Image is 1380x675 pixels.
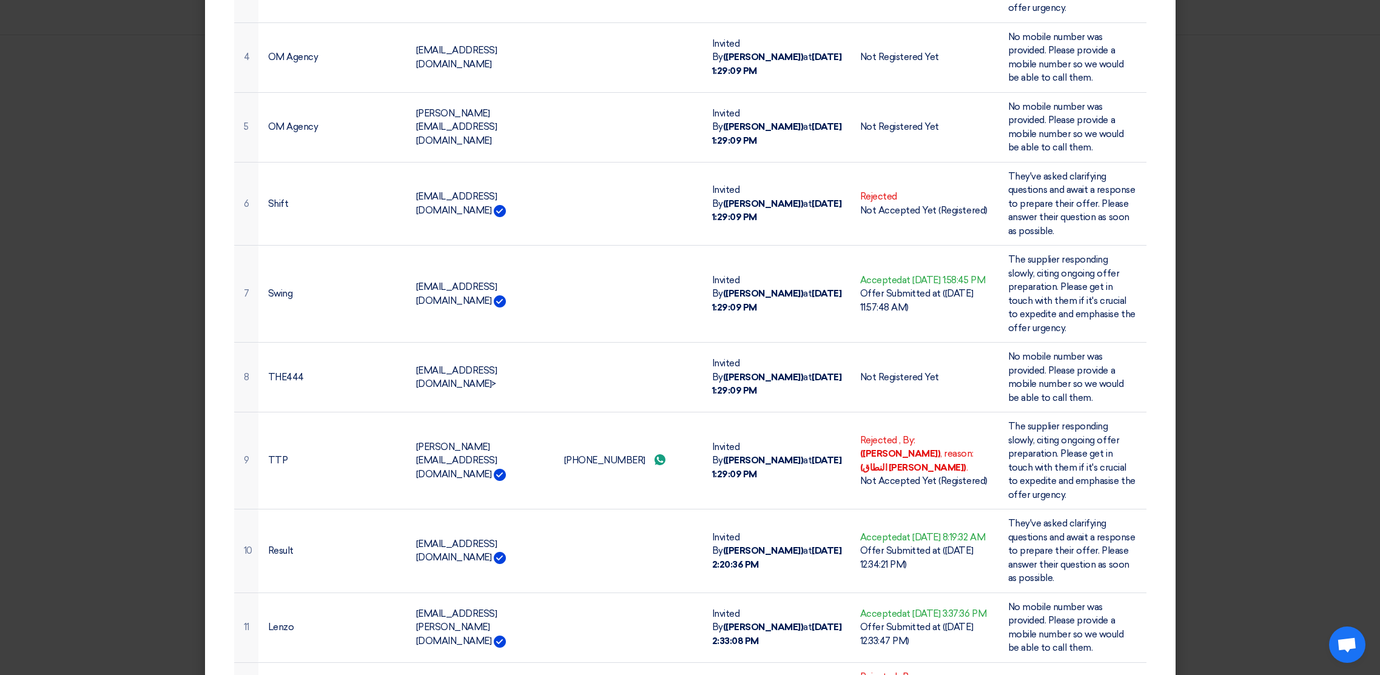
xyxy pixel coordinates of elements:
img: Verified Account [494,636,506,648]
div: Not Accepted Yet (Registered) [860,474,989,488]
span: Rejected [860,435,897,446]
span: at [DATE] 3:37:36 PM [902,608,986,619]
b: [DATE] 1:29:09 PM [712,121,842,146]
b: [DATE] 1:29:09 PM [712,52,842,76]
td: 10 [234,509,258,593]
div: Not Registered Yet [860,50,989,64]
span: Invited By at [712,184,842,223]
td: [PHONE_NUMBER] [554,412,702,509]
td: 11 [234,593,258,662]
td: [EMAIL_ADDRESS][DOMAIN_NAME] [406,22,554,92]
td: [EMAIL_ADDRESS][DOMAIN_NAME]> [406,343,554,412]
td: [EMAIL_ADDRESS][DOMAIN_NAME] [406,509,554,593]
b: ([PERSON_NAME]) [723,52,804,62]
b: [DATE] 2:20:36 PM [712,545,842,570]
img: Verified Account [494,469,506,481]
div: Not Registered Yet [860,120,989,134]
span: Rejected [860,191,897,202]
td: Lenzo [258,593,406,662]
td: [EMAIL_ADDRESS][PERSON_NAME][DOMAIN_NAME] [406,593,554,662]
b: [DATE] 1:29:09 PM [712,455,842,480]
div: Offer Submitted at ([DATE] 12:33:47 PM) [860,620,989,648]
b: ([PERSON_NAME]) [860,448,941,459]
span: at [DATE] 8:19:32 AM [902,532,985,543]
td: OM Agency [258,92,406,162]
span: Invited By at [712,358,842,396]
b: ([PERSON_NAME]) [723,198,804,209]
td: Result [258,509,406,593]
b: ([PERSON_NAME]) [723,288,804,299]
span: No mobile number was provided. Please provide a mobile number so we would be able to call them. [1008,32,1124,84]
b: [DATE] 2:33:08 PM [712,622,842,646]
td: [PERSON_NAME][EMAIL_ADDRESS][DOMAIN_NAME] [406,412,554,509]
td: Shift [258,162,406,246]
td: [EMAIL_ADDRESS][DOMAIN_NAME] [406,162,554,246]
span: , By: , reason: . [860,435,974,473]
td: [EMAIL_ADDRESS][DOMAIN_NAME] [406,246,554,343]
span: The supplier responding slowly, citing ongoing offer preparation. Please get in touch with them i... [1008,254,1136,334]
b: ([PERSON_NAME]) [723,455,804,466]
div: Open chat [1329,626,1365,663]
b: [DATE] 1:29:09 PM [712,288,842,313]
img: Verified Account [494,552,506,564]
span: Invited By at [712,275,842,313]
div: Offer Submitted at ([DATE] 11:57:48 AM) [860,287,989,314]
b: ([PERSON_NAME]) [723,372,804,383]
div: Not Registered Yet [860,371,989,385]
td: 9 [234,412,258,509]
span: Invited By at [712,608,842,646]
b: ([PERSON_NAME]) [723,545,804,556]
span: The supplier responding slowly, citing ongoing offer preparation. Please get in touch with them i... [1008,421,1136,500]
span: Invited By at [712,532,842,570]
span: They've asked clarifying questions and await a response to prepare their offer. Please answer the... [1008,171,1136,237]
img: Verified Account [494,295,506,307]
td: 5 [234,92,258,162]
b: [DATE] 1:29:09 PM [712,372,842,397]
td: OM Agency [258,22,406,92]
div: Not Accepted Yet (Registered) [860,204,989,218]
b: ([PERSON_NAME]) [723,121,804,132]
div: Accepted [860,607,989,621]
span: No mobile number was provided. Please provide a mobile number so we would be able to call them. [1008,101,1124,153]
td: Swing [258,246,406,343]
span: Invited By at [712,442,842,480]
span: Invited By at [712,38,842,76]
td: 8 [234,343,258,412]
b: (النطاق [PERSON_NAME]) [860,462,966,473]
img: Verified Account [494,205,506,217]
td: THE444 [258,343,406,412]
td: TTP [258,412,406,509]
td: 6 [234,162,258,246]
div: Accepted [860,531,989,545]
td: 4 [234,22,258,92]
td: [PERSON_NAME][EMAIL_ADDRESS][DOMAIN_NAME] [406,92,554,162]
span: No mobile number was provided. Please provide a mobile number so we would be able to call them. [1008,602,1124,654]
div: Offer Submitted at ([DATE] 12:34:21 PM) [860,544,989,571]
span: at [DATE] 1:58:45 PM [902,275,985,286]
td: 7 [234,246,258,343]
span: Invited By at [712,108,842,146]
b: [DATE] 1:29:09 PM [712,198,842,223]
b: ([PERSON_NAME]) [723,622,804,633]
span: They've asked clarifying questions and await a response to prepare their offer. Please answer the... [1008,518,1136,583]
div: Accepted [860,274,989,287]
span: No mobile number was provided. Please provide a mobile number so we would be able to call them. [1008,351,1124,403]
